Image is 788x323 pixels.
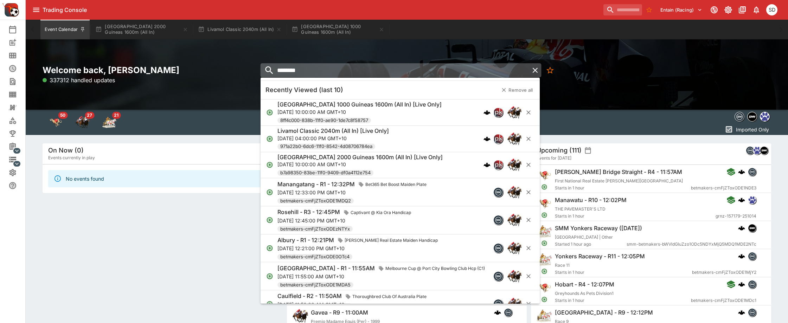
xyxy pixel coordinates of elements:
[750,4,763,16] button: Notifications
[494,160,503,169] img: pricekinetics.png
[266,217,273,224] svg: Open
[542,184,548,190] svg: Open
[266,272,273,279] svg: Open
[277,272,488,280] p: [DATE] 11:55:00 AM GMT+10
[555,241,627,248] span: Started 1 hour ago
[748,196,756,204] img: grnz.png
[537,155,571,162] span: Events for [DATE]
[277,208,340,216] h6: Rosehill - R3 - 12:45PM
[748,252,756,260] img: betmakers.png
[277,169,373,176] span: b7a98350-83be-11f0-9409-df0a4112e754
[493,215,503,225] div: betmakers
[507,131,521,146] img: horse_racing.png
[8,38,28,47] div: New Event
[537,168,552,183] img: greyhound_racing.png
[277,225,353,232] span: betmakers-cmFjZToxODEzNTYx
[48,154,95,161] span: Events currently in play
[494,299,503,309] img: betmakers.png
[497,84,537,96] button: Remove all
[8,77,28,86] div: Search
[91,20,192,39] button: [GEOGRAPHIC_DATA] 2000 Guineas 1600m (All In)
[738,309,745,316] div: cerberus
[748,168,756,176] img: betmakers.png
[735,112,744,121] img: betmakers.png
[716,213,756,220] span: grnz-157179-251014
[350,293,429,300] span: Thoroughbred Club Of Australia Plate
[8,25,28,34] div: Event Calendar
[543,63,557,77] button: No Bookmarks
[738,168,745,175] div: cerberus
[277,143,375,150] span: 971a22b0-6dc6-11f0-8542-4d08706784ea
[66,172,104,185] div: No events found
[555,269,692,276] span: Starts in 1 hour
[363,181,429,188] span: Bet365 Bet Boost Maiden Plate
[102,115,116,129] div: Harness Racing
[738,196,745,204] img: logo-cerberus.svg
[493,299,503,309] div: betmakers
[493,107,503,117] div: pricekinetics
[494,309,501,316] div: cerberus
[494,187,503,196] img: betmakers.png
[8,103,28,112] div: Nexus Entities
[738,253,745,260] div: cerberus
[748,224,756,232] img: samemeetingmulti.png
[722,4,735,16] button: Toggle light/dark mode
[348,209,414,216] span: Captivant @ Kia Ora Handicap
[738,309,745,316] img: logo-cerberus.svg
[760,146,768,155] div: samemeetingmulti
[507,241,521,255] img: horse_racing.png
[542,212,548,218] svg: Open
[748,308,756,317] div: betmakers
[2,1,19,18] img: PriceKinetics Logo
[40,20,90,39] button: Event Calendar
[483,109,491,116] img: logo-cerberus.svg
[483,135,491,142] img: logo-cerberus.svg
[494,271,503,280] img: betmakers.png
[49,115,63,129] img: greyhound_racing
[48,146,84,154] h5: On Now (0)
[584,147,591,154] button: settings
[446,297,512,304] span: betmakers-cmFjZToxODE1NDE4
[738,253,745,260] img: logo-cerberus.svg
[277,197,354,204] span: betmakers-cmFjZToxODE1MDQ2
[555,291,614,296] span: Greyhounds As Pets Division1
[555,263,570,268] span: Race 11
[555,281,614,288] h6: Hobart - R4 - 12:07PM
[555,168,682,176] h6: [PERSON_NAME] Bridge Straight - R4 - 11:57AM
[43,6,601,14] div: Trading Console
[760,112,770,122] div: grnz
[494,215,503,225] img: betmakers.png
[555,178,683,183] span: First National Real Estate [PERSON_NAME][GEOGRAPHIC_DATA]
[760,147,768,154] img: samemeetingmulti.png
[277,161,443,168] p: [DATE] 10:00:00 AM GMT+10
[748,280,756,289] div: betmakers
[311,309,368,316] h6: Gavea - R9 - 11:00AM
[537,224,552,239] img: harness_racing.png
[748,112,757,121] img: samemeetingmulti.png
[493,134,503,143] div: pricekinetics
[483,161,491,168] img: logo-cerberus.svg
[723,124,771,135] button: Imported Only
[692,269,756,276] span: betmakers-cmFjZToxODE1MjY2
[542,268,548,274] svg: Open
[266,109,273,116] svg: Open
[265,86,343,94] h5: Recently Viewed (last 10)
[277,217,414,224] p: [DATE] 12:45:00 PM GMT+10
[555,213,716,220] span: Starts in 1 hour
[43,110,123,135] div: Event type filters
[748,196,756,204] div: grnz
[8,181,28,190] div: Help & Support
[494,243,503,252] img: betmakers.png
[738,168,745,175] img: logo-cerberus.svg
[555,185,691,192] span: Starts in 1 hour
[537,146,582,154] h5: Upcoming (111)
[277,281,353,288] span: betmakers-cmFjZToxODE1MDA5
[738,196,745,204] div: cerberus
[627,241,756,248] span: smm-betmakers-bWVldGluZzo1ODc5NDYxMjQ5MDQ1MDE2NTc
[507,213,521,227] img: horse_racing.png
[504,308,512,317] div: betmakers
[266,135,273,142] svg: Open
[311,297,447,304] span: Starts in 5 minutes
[266,188,273,195] svg: Open
[8,129,28,138] div: Tournaments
